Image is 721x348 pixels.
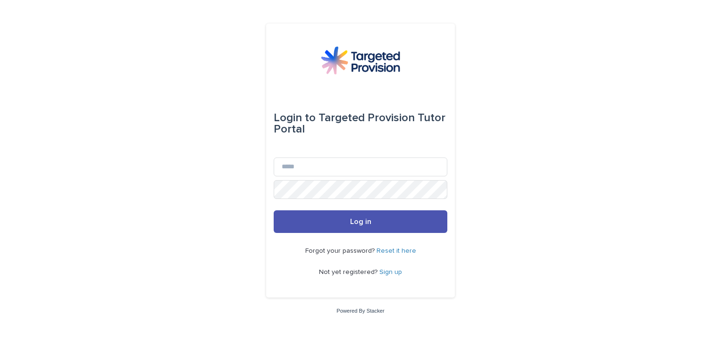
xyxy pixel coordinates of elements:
[336,308,384,314] a: Powered By Stacker
[379,269,402,275] a: Sign up
[274,105,447,142] div: Targeted Provision Tutor Portal
[274,112,316,124] span: Login to
[274,210,447,233] button: Log in
[350,218,371,225] span: Log in
[305,248,377,254] span: Forgot your password?
[319,269,379,275] span: Not yet registered?
[321,46,400,75] img: M5nRWzHhSzIhMunXDL62
[377,248,416,254] a: Reset it here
